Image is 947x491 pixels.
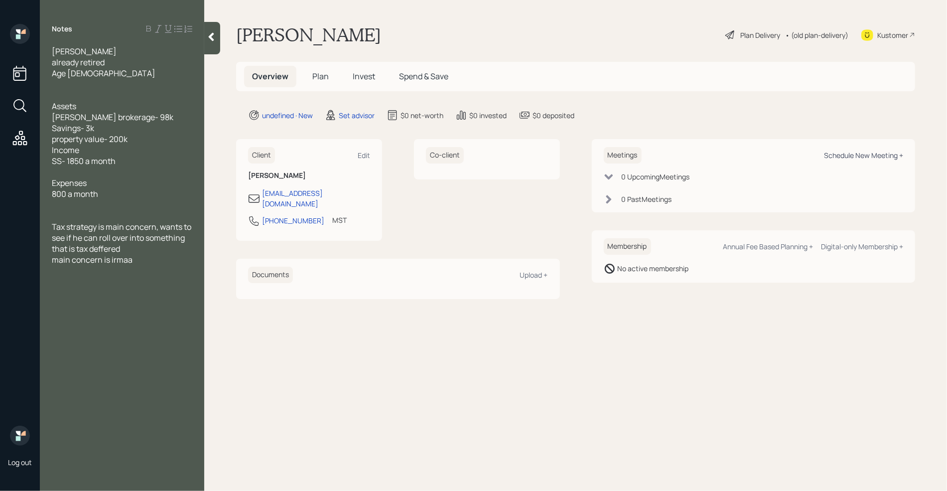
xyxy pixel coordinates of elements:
span: already retired [52,57,105,68]
div: 0 Upcoming Meeting s [622,171,690,182]
span: [PERSON_NAME] brokerage- 98k [52,112,173,123]
div: Log out [8,458,32,467]
div: MST [332,215,347,225]
span: main concern is irmaa [52,254,133,265]
span: SS- 1850 a month [52,156,116,166]
div: Schedule New Meeting + [824,151,903,160]
span: Spend & Save [399,71,448,82]
div: Plan Delivery [740,30,780,40]
div: Kustomer [877,30,908,40]
span: Savings- 3k [52,123,94,134]
div: $0 deposited [533,110,574,121]
span: Invest [353,71,375,82]
img: retirable_logo.png [10,426,30,446]
span: Expenses [52,177,87,188]
h6: Membership [604,238,651,255]
div: [EMAIL_ADDRESS][DOMAIN_NAME] [262,188,370,209]
div: Set advisor [339,110,375,121]
h6: Co-client [426,147,464,164]
span: [PERSON_NAME] [52,46,117,57]
div: [PHONE_NUMBER] [262,215,324,226]
span: Income [52,145,79,156]
div: Digital-only Membership + [821,242,903,251]
div: $0 invested [469,110,507,121]
span: 800 a month [52,188,98,199]
h6: Meetings [604,147,642,164]
h6: [PERSON_NAME] [248,171,370,180]
span: Plan [312,71,329,82]
label: Notes [52,24,72,34]
h6: Documents [248,267,293,283]
h1: [PERSON_NAME] [236,24,381,46]
span: Assets [52,101,76,112]
span: Tax strategy is main concern, wants to see if he can roll over into something that is tax deffered [52,221,193,254]
div: Annual Fee Based Planning + [723,242,813,251]
div: Edit [358,151,370,160]
div: No active membership [618,263,689,274]
span: Age [DEMOGRAPHIC_DATA] [52,68,155,79]
span: property value- 200k [52,134,128,145]
div: Upload + [520,270,548,280]
h6: Client [248,147,275,164]
div: • (old plan-delivery) [785,30,848,40]
div: $0 net-worth [401,110,443,121]
span: Overview [252,71,288,82]
div: 0 Past Meeting s [622,194,672,204]
div: undefined · New [262,110,313,121]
